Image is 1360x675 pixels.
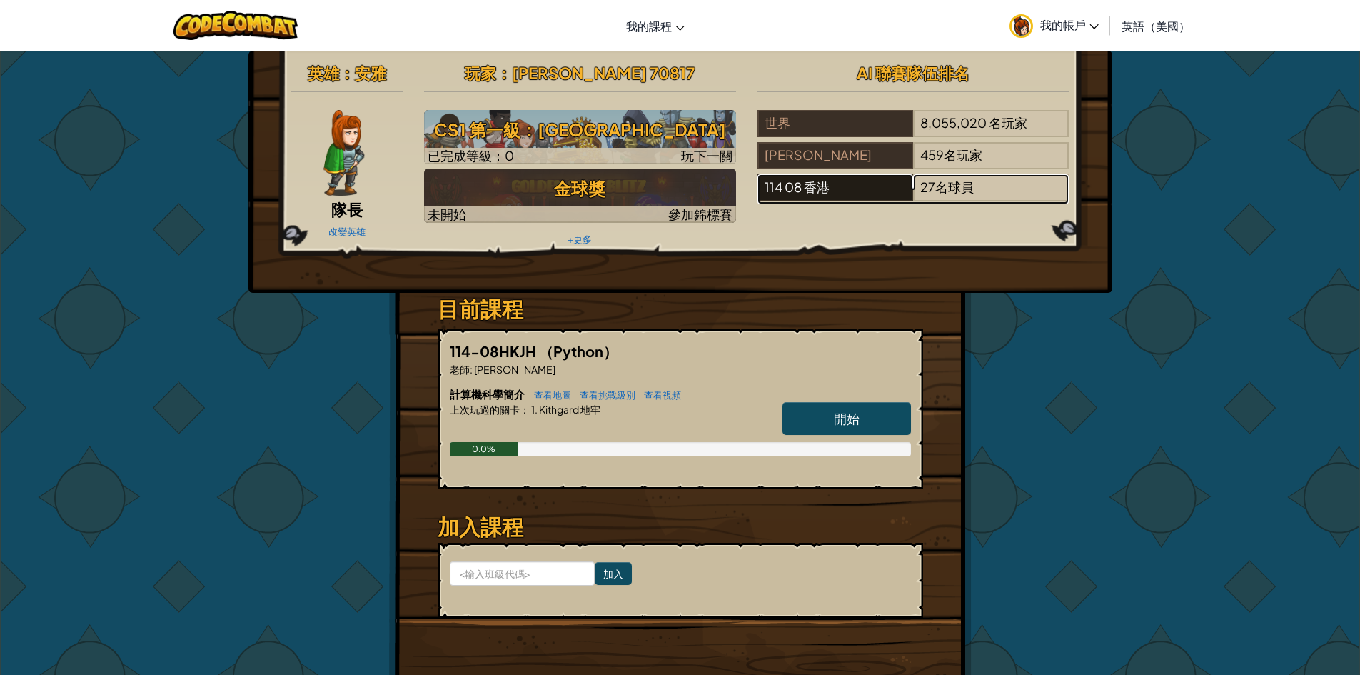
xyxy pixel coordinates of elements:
a: 世界8,055,020 名玩家 [757,124,1069,140]
font: 玩家 [1002,114,1027,131]
font: 27名 [920,179,948,195]
a: 金球獎未開始參加錦標賽 [424,169,736,223]
font: : [470,363,473,376]
font: 114-08HKJH [450,342,536,360]
font: ： [520,403,530,416]
img: avatar [1009,14,1033,38]
input: 加入 [595,562,632,585]
font: AI 聯賽隊伍排名 [857,63,969,83]
font: 查看挑戰級別 [580,389,635,401]
font: 我的課程 [626,19,672,34]
font: 玩家 [465,63,496,83]
a: 我的課程 [619,6,692,45]
a: 114 08 香港27名球員 [757,188,1069,204]
font: 計算機科學簡介 [450,387,525,401]
font: 金球獎 [554,177,605,199]
font: 查看地圖 [534,389,571,401]
font: 上次玩過的關卡 [450,403,520,416]
font: 1. [531,403,538,416]
font: 查看視頻 [644,389,681,401]
font: 英語（美國） [1122,19,1190,34]
font: 球員 [948,179,974,195]
font: （Python） [539,342,618,360]
a: 我的帳戶 [1002,3,1106,48]
font: 目前課程 [438,295,523,322]
input: <輸入班級代碼> [450,561,595,586]
font: 我的帳戶 [1040,17,1086,32]
font: 未開始 [428,206,466,222]
font: ： [339,63,355,83]
img: CS1 第一級：Kithgard 地下城 [424,110,736,164]
font: [PERSON_NAME] 70817 [512,63,695,83]
font: 459名 [920,146,957,163]
font: [PERSON_NAME] [765,146,872,163]
font: 加入課程 [438,513,523,540]
font: 世界 [765,114,790,131]
a: [PERSON_NAME]459名玩家 [757,156,1069,172]
font: 已完成等級：0 [428,147,514,164]
font: ： [496,63,512,83]
font: 安雅 [355,63,386,83]
font: 114 08 香港 [765,179,830,195]
font: Kithgard 地牢 [539,403,600,416]
a: 英語（美國） [1114,6,1197,45]
font: 開始 [834,410,860,426]
img: CodeCombat 徽標 [173,11,298,40]
font: 隊長 [331,199,363,219]
font: CS1 第一級：[GEOGRAPHIC_DATA] [434,119,726,140]
font: 老師 [450,363,470,376]
font: 玩家 [957,146,982,163]
font: 參加錦標賽 [668,206,732,222]
a: 玩下一關 [424,110,736,164]
font: [PERSON_NAME] [474,363,555,376]
font: 改變英雄 [328,226,366,237]
font: 0.0% [472,444,495,454]
font: 8,055,020 名 [920,114,1002,131]
font: 英雄 [308,63,339,83]
img: captain-pose.png [323,110,364,196]
font: +更多 [568,234,592,245]
font: 玩下一關 [681,147,732,164]
img: 金球獎 [424,169,736,223]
